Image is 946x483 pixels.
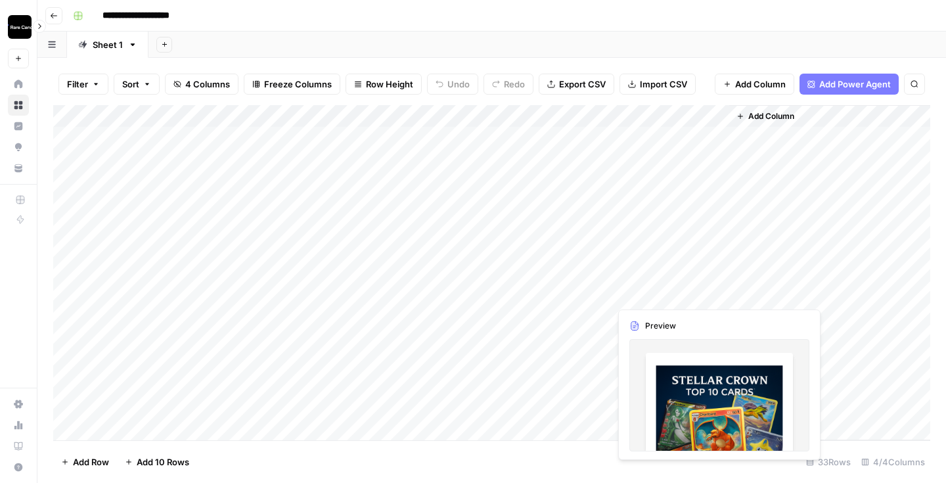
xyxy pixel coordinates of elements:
[715,74,794,95] button: Add Column
[484,74,533,95] button: Redo
[8,15,32,39] img: Rare Candy Logo
[73,455,109,469] span: Add Row
[366,78,413,91] span: Row Height
[67,32,148,58] a: Sheet 1
[731,108,800,125] button: Add Column
[114,74,160,95] button: Sort
[8,74,29,95] a: Home
[748,110,794,122] span: Add Column
[8,436,29,457] a: Learning Hub
[8,457,29,478] button: Help + Support
[819,78,891,91] span: Add Power Agent
[346,74,422,95] button: Row Height
[8,95,29,116] a: Browse
[427,74,478,95] button: Undo
[137,455,189,469] span: Add 10 Rows
[185,78,230,91] span: 4 Columns
[8,11,29,43] button: Workspace: Rare Candy
[447,78,470,91] span: Undo
[8,116,29,137] a: Insights
[640,78,687,91] span: Import CSV
[8,415,29,436] a: Usage
[559,78,606,91] span: Export CSV
[8,158,29,179] a: Your Data
[165,74,238,95] button: 4 Columns
[117,451,197,472] button: Add 10 Rows
[801,451,856,472] div: 33 Rows
[122,78,139,91] span: Sort
[244,74,340,95] button: Freeze Columns
[539,74,614,95] button: Export CSV
[619,74,696,95] button: Import CSV
[800,74,899,95] button: Add Power Agent
[8,394,29,415] a: Settings
[58,74,108,95] button: Filter
[93,38,123,51] div: Sheet 1
[264,78,332,91] span: Freeze Columns
[8,137,29,158] a: Opportunities
[53,451,117,472] button: Add Row
[67,78,88,91] span: Filter
[504,78,525,91] span: Redo
[735,78,786,91] span: Add Column
[856,451,930,472] div: 4/4 Columns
